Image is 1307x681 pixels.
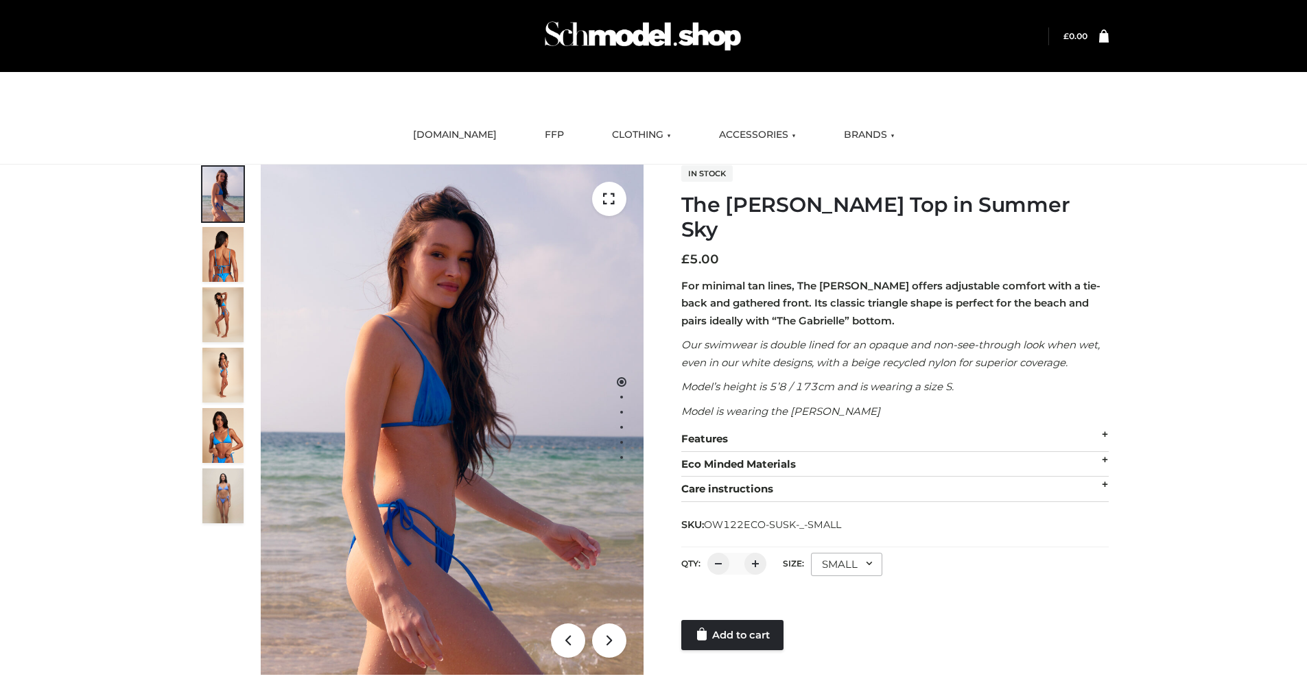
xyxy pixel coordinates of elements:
[1063,31,1087,41] a: £0.00
[202,167,244,222] img: 1.Alex-top_SS-1_4464b1e7-c2c9-4e4b-a62c-58381cd673c0-1.jpg
[681,279,1100,327] strong: For minimal tan lines, The [PERSON_NAME] offers adjustable comfort with a tie-back and gathered f...
[403,120,507,150] a: [DOMAIN_NAME]
[681,427,1109,452] div: Features
[202,408,244,463] img: 2.Alex-top_CN-1-1-2.jpg
[834,120,905,150] a: BRANDS
[681,252,719,267] bdi: 5.00
[1063,31,1087,41] bdi: 0.00
[202,227,244,282] img: 5.Alex-top_CN-1-1_1-1.jpg
[681,452,1109,477] div: Eco Minded Materials
[681,193,1109,242] h1: The [PERSON_NAME] Top in Summer Sky
[602,120,681,150] a: CLOTHING
[681,405,880,418] em: Model is wearing the [PERSON_NAME]
[534,120,574,150] a: FFP
[681,620,784,650] a: Add to cart
[540,9,746,63] img: Schmodel Admin 964
[202,348,244,403] img: 3.Alex-top_CN-1-1-2.jpg
[681,477,1109,502] div: Care instructions
[681,338,1100,369] em: Our swimwear is double lined for an opaque and non-see-through look when wet, even in our white d...
[202,287,244,342] img: 4.Alex-top_CN-1-1-2.jpg
[681,380,954,393] em: Model’s height is 5’8 / 173cm and is wearing a size S.
[681,252,690,267] span: £
[202,468,244,523] img: SSVC.jpg
[681,165,733,182] span: In stock
[811,553,882,576] div: SMALL
[261,165,644,675] img: 1.Alex-top_SS-1_4464b1e7-c2c9-4e4b-a62c-58381cd673c0 (1)
[681,558,700,569] label: QTY:
[783,558,804,569] label: Size:
[704,518,841,531] span: OW122ECO-SUSK-_-SMALL
[709,120,806,150] a: ACCESSORIES
[681,516,843,533] span: SKU:
[1063,31,1069,41] span: £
